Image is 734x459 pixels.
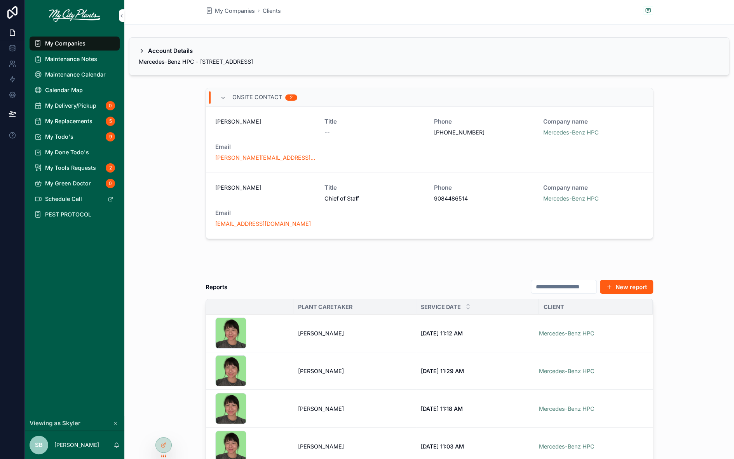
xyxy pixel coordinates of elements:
[215,154,316,162] a: [PERSON_NAME][EMAIL_ADDRESS][PERSON_NAME][DOMAIN_NAME]
[45,86,83,94] span: Calendar Map
[215,184,316,192] span: [PERSON_NAME]
[298,405,344,412] span: [PERSON_NAME]
[298,405,411,412] a: [PERSON_NAME]
[539,367,643,375] a: Mercedes-Benz HPC
[421,367,534,375] a: [DATE] 11:29 AM
[215,143,316,151] span: Email
[434,195,534,203] span: 9084486514
[45,117,92,125] span: My Replacements
[543,184,643,192] span: Company name
[215,118,316,126] span: [PERSON_NAME]
[106,132,115,141] div: 9
[30,208,120,222] a: PEST PROTOCOL
[215,209,316,217] span: Email
[215,220,311,228] a: [EMAIL_ADDRESS][DOMAIN_NAME]
[49,9,100,22] img: App logo
[434,184,534,192] span: Phone
[30,37,120,51] a: My Companies
[421,303,461,311] span: Service Date
[45,55,97,63] span: Maintenance Notes
[30,161,120,175] a: My Tools Requests2
[45,40,85,47] span: My Companies
[290,94,293,101] div: 2
[30,192,120,206] a: Schedule Call
[45,71,106,78] span: Maintenance Calendar
[45,211,91,218] span: PEST PROTOCOL
[54,441,99,449] p: [PERSON_NAME]
[106,163,115,173] div: 2
[539,443,595,450] a: Mercedes-Benz HPC
[30,176,120,190] a: My Green Doctor0
[434,118,534,126] span: Phone
[232,93,282,101] span: Onsite contact
[30,145,120,159] a: My Done Todo's
[421,405,463,412] span: [DATE] 11:18 AM
[421,330,534,337] a: [DATE] 11:12 AM
[30,83,120,97] a: Calendar Map
[324,195,425,203] span: Chief of Staff
[106,117,115,126] div: 5
[544,303,564,311] span: Client
[263,7,281,15] a: Clients
[543,118,643,126] span: Company name
[45,133,73,140] span: My Todo's
[206,283,227,291] h1: Reports
[35,441,43,450] span: SB
[324,129,330,137] span: --
[543,129,599,137] a: Mercedes-Benz HPC
[30,99,120,113] a: My Delivery/Pickup0
[539,367,595,375] a: Mercedes-Benz HPC
[539,330,595,337] a: Mercedes-Benz HPC
[298,443,411,450] a: [PERSON_NAME]
[25,31,124,232] div: scrollable content
[421,443,534,450] a: [DATE] 11:03 AM
[434,129,534,137] span: [PHONE_NUMBER]
[324,118,425,126] span: Title
[45,148,89,156] span: My Done Todo's
[421,443,464,450] span: [DATE] 11:03 AM
[106,179,115,188] div: 0
[298,367,344,375] span: [PERSON_NAME]
[543,195,599,203] a: Mercedes-Benz HPC
[539,405,595,412] a: Mercedes-Benz HPC
[298,367,411,375] a: [PERSON_NAME]
[215,7,255,15] span: My Companies
[30,114,120,128] a: My Replacements5
[421,405,534,412] a: [DATE] 11:18 AM
[298,443,344,450] span: [PERSON_NAME]
[45,195,82,202] span: Schedule Call
[30,130,120,144] a: My Todo's9
[539,443,643,450] a: Mercedes-Benz HPC
[206,7,255,15] a: My Companies
[106,101,115,110] div: 0
[139,58,253,65] span: Mercedes-Benz HPC - [STREET_ADDRESS]
[45,180,91,187] span: My Green Doctor
[298,303,352,311] span: Plant caretaker
[298,330,411,337] a: [PERSON_NAME]
[539,405,643,412] a: Mercedes-Benz HPC
[539,330,643,337] a: Mercedes-Benz HPC
[148,47,193,55] h2: Account Details
[30,68,120,82] a: Maintenance Calendar
[421,330,463,337] span: [DATE] 11:12 AM
[298,330,344,337] span: [PERSON_NAME]
[421,367,464,375] span: [DATE] 11:29 AM
[45,102,96,109] span: My Delivery/Pickup
[30,419,80,427] span: Viewing as Skyler
[45,164,96,171] span: My Tools Requests
[30,52,120,66] a: Maintenance Notes
[324,184,425,192] span: Title
[600,280,653,294] button: New report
